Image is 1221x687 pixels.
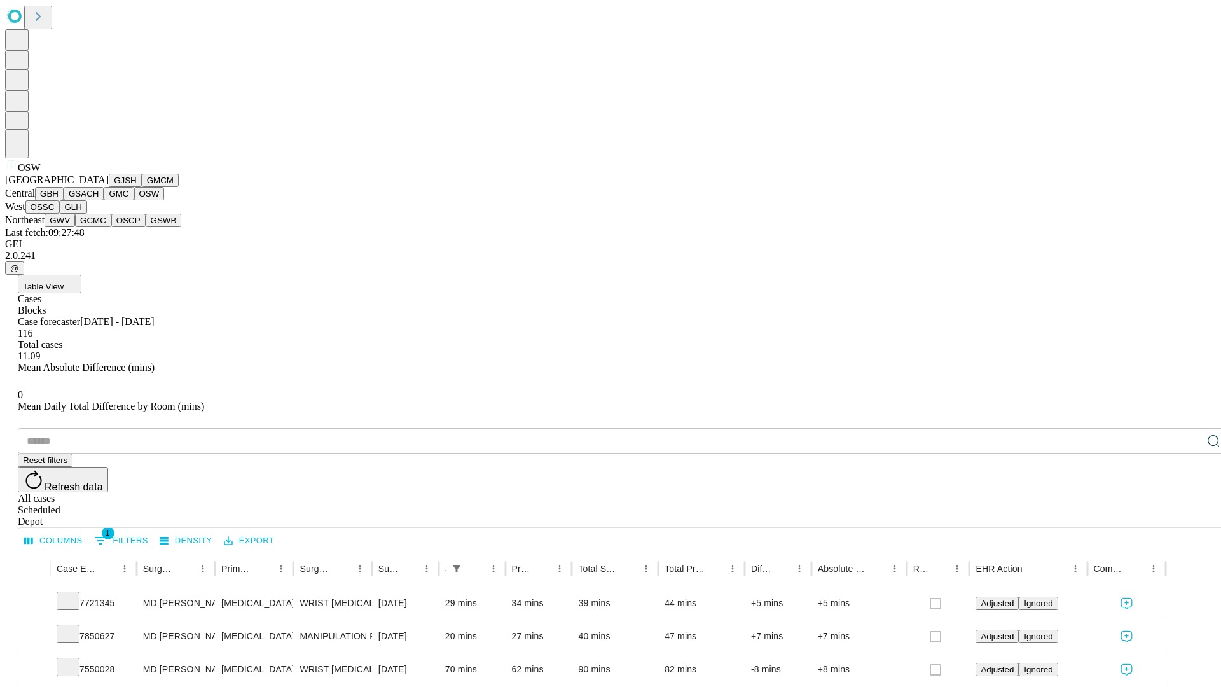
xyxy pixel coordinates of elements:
[665,564,705,574] div: Total Predicted Duration
[1094,564,1126,574] div: Comments
[5,174,109,185] span: [GEOGRAPHIC_DATA]
[300,653,365,686] div: WRIST [MEDICAL_DATA] SURGERY RELEASE TRANSVERSE [MEDICAL_DATA] LIGAMENT
[176,560,194,578] button: Sort
[64,187,104,200] button: GSACH
[448,560,466,578] button: Show filters
[5,250,1216,261] div: 2.0.241
[57,653,130,686] div: 7550028
[221,564,253,574] div: Primary Service
[143,653,209,686] div: MD [PERSON_NAME]
[665,620,738,653] div: 47 mins
[981,599,1014,608] span: Adjusted
[98,560,116,578] button: Sort
[146,214,182,227] button: GSWB
[981,632,1014,641] span: Adjusted
[18,316,80,327] span: Case forecaster
[80,316,154,327] span: [DATE] - [DATE]
[1066,560,1084,578] button: Menu
[378,587,432,620] div: [DATE]
[751,587,805,620] div: +5 mins
[10,263,19,273] span: @
[930,560,948,578] button: Sort
[1024,599,1052,608] span: Ignored
[1024,560,1042,578] button: Sort
[351,560,369,578] button: Menu
[5,227,85,238] span: Last fetch: 09:27:48
[18,162,41,173] span: OSW
[91,531,151,551] button: Show filters
[751,620,805,653] div: +7 mins
[512,564,532,574] div: Predicted In Room Duration
[221,620,287,653] div: [MEDICAL_DATA]
[578,587,652,620] div: 39 mins
[818,653,900,686] div: +8 mins
[272,560,290,578] button: Menu
[578,620,652,653] div: 40 mins
[378,620,432,653] div: [DATE]
[976,564,1022,574] div: EHR Action
[578,653,652,686] div: 90 mins
[467,560,485,578] button: Sort
[868,560,886,578] button: Sort
[445,620,499,653] div: 20 mins
[5,201,25,212] span: West
[790,560,808,578] button: Menu
[637,560,655,578] button: Menu
[143,564,175,574] div: Surgeon Name
[18,350,40,361] span: 11.09
[18,454,72,467] button: Reset filters
[18,339,62,350] span: Total cases
[1024,632,1052,641] span: Ignored
[886,560,904,578] button: Menu
[751,653,805,686] div: -8 mins
[512,620,566,653] div: 27 mins
[45,482,103,492] span: Refresh data
[818,587,900,620] div: +5 mins
[300,620,365,653] div: MANIPULATION FINGER JOINT UNDER ANESTHESIA
[512,587,566,620] div: 34 mins
[448,560,466,578] div: 1 active filter
[418,560,436,578] button: Menu
[116,560,134,578] button: Menu
[724,560,742,578] button: Menu
[75,214,111,227] button: GCMC
[18,275,81,293] button: Table View
[976,663,1019,676] button: Adjusted
[143,620,209,653] div: MD [PERSON_NAME]
[445,564,446,574] div: Scheduled In Room Duration
[445,587,499,620] div: 29 mins
[142,174,179,187] button: GMCM
[45,214,75,227] button: GWV
[378,653,432,686] div: [DATE]
[23,455,67,465] span: Reset filters
[818,620,900,653] div: +7 mins
[104,187,134,200] button: GMC
[1145,560,1162,578] button: Menu
[948,560,966,578] button: Menu
[665,587,738,620] div: 44 mins
[23,282,64,291] span: Table View
[981,665,1014,674] span: Adjusted
[18,389,23,400] span: 0
[194,560,212,578] button: Menu
[1024,665,1052,674] span: Ignored
[512,653,566,686] div: 62 mins
[1019,663,1058,676] button: Ignored
[5,261,24,275] button: @
[378,564,399,574] div: Surgery Date
[1019,630,1058,643] button: Ignored
[18,328,32,338] span: 116
[300,587,365,620] div: WRIST [MEDICAL_DATA] SURGERY RELEASE TRANSVERSE [MEDICAL_DATA] LIGAMENT
[5,239,1216,250] div: GEI
[25,659,44,681] button: Expand
[25,200,60,214] button: OSSC
[143,587,209,620] div: MD [PERSON_NAME]
[818,564,867,574] div: Absolute Difference
[25,593,44,615] button: Expand
[254,560,272,578] button: Sort
[400,560,418,578] button: Sort
[18,362,155,373] span: Mean Absolute Difference (mins)
[57,620,130,653] div: 7850627
[25,626,44,648] button: Expand
[913,564,930,574] div: Resolved in EHR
